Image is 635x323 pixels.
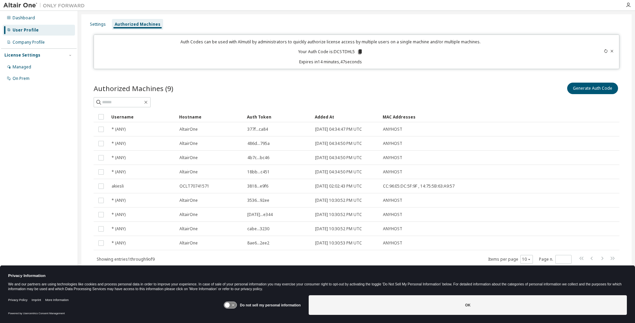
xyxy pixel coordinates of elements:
span: [DATE] 10:30:53 PM UTC [315,240,362,246]
span: ANYHOST [383,141,402,146]
span: * (ANY) [112,212,126,217]
div: Managed [13,64,31,70]
span: * (ANY) [112,141,126,146]
span: AltairOne [179,198,198,203]
span: [DATE] 04:34:50 PM UTC [315,169,362,175]
span: 18bb...c451 [247,169,270,175]
span: AltairOne [179,226,198,232]
span: CC:96:E5:DC:5F:9F , 14:75:5B:63:A9:57 [383,184,455,189]
p: Your Auth Code is: DCSTDHL5 [298,49,363,55]
span: ANYHOST [383,198,402,203]
div: Auth Token [247,111,309,122]
span: Authorized Machines (9) [94,84,173,93]
span: * (ANY) [112,155,126,160]
span: [DATE] 04:34:50 PM UTC [315,141,362,146]
span: AltairOne [179,169,198,175]
span: * (ANY) [112,169,126,175]
p: Expires in 14 minutes, 47 seconds [98,59,563,65]
span: OCLT70741571 [179,184,209,189]
span: ANYHOST [383,169,402,175]
div: Dashboard [13,15,35,21]
span: akiesli [112,184,124,189]
button: Generate Auth Code [567,83,618,94]
span: * (ANY) [112,198,126,203]
div: Username [111,111,174,122]
div: Company Profile [13,40,45,45]
span: 486d...795a [247,141,270,146]
span: Showing entries 1 through 9 of 9 [97,256,155,262]
span: ANYHOST [383,127,402,132]
div: Settings [90,22,106,27]
span: AltairOne [179,127,198,132]
span: [DATE] 04:34:47 PM UTC [315,127,362,132]
span: [DATE] 10:30:52 PM UTC [315,198,362,203]
span: [DATE] 02:02:43 PM UTC [315,184,362,189]
span: 8ae6...2ee2 [247,240,269,246]
span: Page n. [539,255,572,264]
span: [DATE]...e344 [247,212,273,217]
div: On Prem [13,76,30,81]
span: * (ANY) [112,226,126,232]
span: AltairOne [179,155,198,160]
span: [DATE] 10:30:52 PM UTC [315,226,362,232]
span: 4b7c...bc46 [247,155,269,160]
span: 377f...ca84 [247,127,268,132]
div: Added At [315,111,377,122]
span: AltairOne [179,141,198,146]
span: ANYHOST [383,212,402,217]
button: 10 [522,257,531,262]
div: MAC Addresses [383,111,548,122]
span: * (ANY) [112,127,126,132]
div: User Profile [13,27,39,33]
div: License Settings [4,52,40,58]
img: Altair One [3,2,88,9]
div: Authorized Machines [115,22,160,27]
span: ANYHOST [383,155,402,160]
span: AltairOne [179,240,198,246]
span: * (ANY) [112,240,126,246]
div: Hostname [179,111,242,122]
span: ANYHOST [383,240,402,246]
span: 3536...92ee [247,198,269,203]
span: [DATE] 04:34:50 PM UTC [315,155,362,160]
span: AltairOne [179,212,198,217]
p: Auth Codes can be used with Almutil by administrators to quickly authorize license access by mult... [98,39,563,45]
span: ANYHOST [383,226,402,232]
span: 3818...e9f6 [247,184,268,189]
span: [DATE] 10:30:52 PM UTC [315,212,362,217]
span: cabe...3230 [247,226,269,232]
span: Items per page [488,255,533,264]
